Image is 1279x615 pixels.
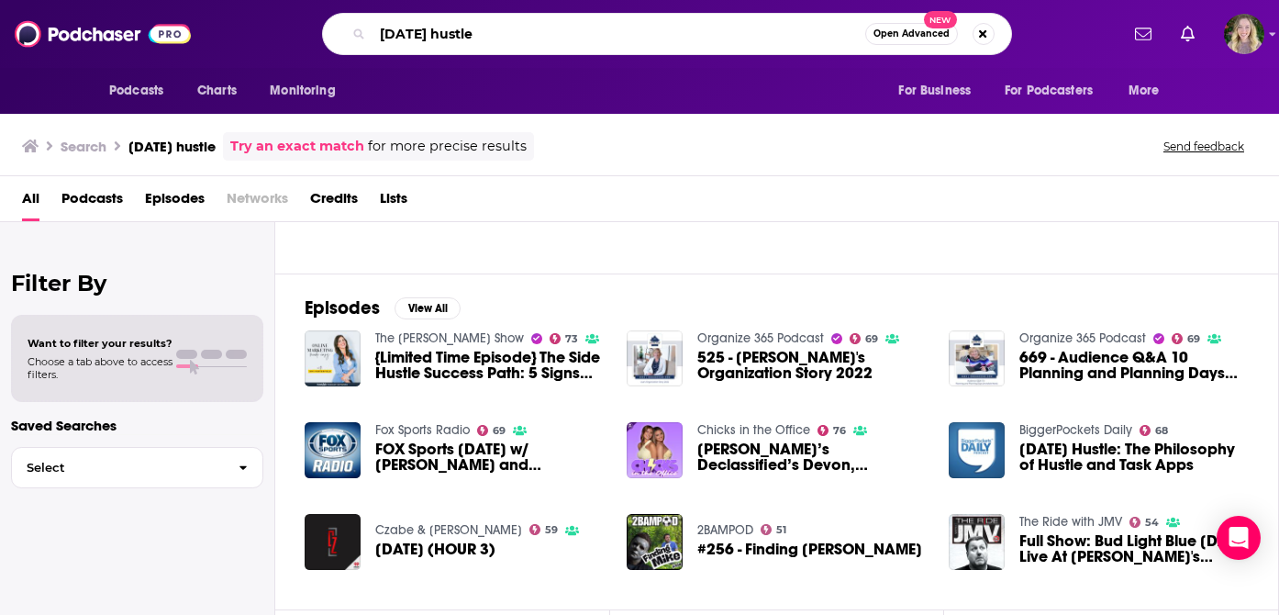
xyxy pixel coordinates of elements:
img: 525 - Lisa's Organization Story 2022 [627,330,683,386]
button: open menu [1116,73,1183,108]
button: open menu [257,73,359,108]
a: Sunday Hustle: The Philosophy of Hustle and Task Apps [1019,442,1249,473]
span: Full Show: Bud Light Blue [DATE] Live At [PERSON_NAME]'s Watch Bar! [1019,533,1249,565]
span: More [1129,78,1160,104]
img: 12/27/2024 (HOUR 3) [305,514,361,570]
h3: Search [61,138,106,155]
span: #256 - Finding [PERSON_NAME] [697,542,922,557]
img: Ned’s Declassified’s Devon, Lindsey & Daniel Interview + Weekly Watch Report [627,422,683,478]
a: Podcasts [61,184,123,221]
div: Search podcasts, credits, & more... [322,13,1012,55]
span: 69 [1187,335,1200,343]
span: 69 [493,427,506,435]
span: [DATE] (HOUR 3) [375,542,495,557]
a: {Limited Time Episode} The Side Hustle Success Path: 5 Signs You’re Ready to Start a Side Hustle ... [375,350,605,381]
img: #256 - Finding Mike [627,514,683,570]
a: Full Show: Bud Light Blue Friday Live At Tom's Watch Bar! [1019,533,1249,565]
span: For Business [898,78,971,104]
img: Podchaser - Follow, Share and Rate Podcasts [15,17,191,51]
img: User Profile [1224,14,1264,54]
a: Charts [185,73,248,108]
a: 69 [1172,333,1201,344]
span: Want to filter your results? [28,337,172,350]
span: 76 [833,427,846,435]
img: 669 - Audience Q&A 10 Planning and Planning Days (Invisible Work) [949,330,1005,386]
a: FOX Sports Sunday w/ Mike Harmon and Dan Beyer: 02/10/2019 [375,442,605,473]
a: Episodes [145,184,205,221]
a: Lists [380,184,407,221]
a: Ned’s Declassified’s Devon, Lindsey & Daniel Interview + Weekly Watch Report [697,442,927,473]
a: Organize 365 Podcast [1019,330,1146,346]
span: 51 [776,526,786,534]
a: 51 [761,524,787,535]
a: Chicks in the Office [697,422,810,438]
a: 69 [850,333,879,344]
a: 69 [477,425,506,436]
h2: Episodes [305,296,380,319]
a: 525 - Lisa's Organization Story 2022 [697,350,927,381]
span: Open Advanced [873,29,950,39]
a: 2BAMPOD [697,522,753,538]
a: Show notifications dropdown [1128,18,1159,50]
input: Search podcasts, credits, & more... [373,19,865,49]
span: Choose a tab above to access filters. [28,355,172,381]
a: Credits [310,184,358,221]
span: Podcasts [109,78,163,104]
span: Networks [227,184,288,221]
span: [DATE] Hustle: The Philosophy of Hustle and Task Apps [1019,442,1249,473]
span: For Podcasters [1005,78,1093,104]
a: #256 - Finding Mike [697,542,922,557]
img: Full Show: Bud Light Blue Friday Live At Tom's Watch Bar! [949,514,1005,570]
a: 76 [817,425,847,436]
a: BiggerPockets Daily [1019,422,1132,438]
a: Fox Sports Radio [375,422,470,438]
span: FOX Sports [DATE] w/ [PERSON_NAME] and [PERSON_NAME]: [DATE] [375,442,605,473]
h2: Filter By [11,270,263,296]
img: FOX Sports Sunday w/ Mike Harmon and Dan Beyer: 02/10/2019 [305,422,361,478]
button: Send feedback [1158,139,1250,154]
a: 59 [529,524,559,535]
a: All [22,184,39,221]
span: [PERSON_NAME]’s Declassified’s Devon, [PERSON_NAME] & [PERSON_NAME] Interview + Weekly Watch Report [697,442,927,473]
p: Saved Searches [11,417,263,434]
a: Show notifications dropdown [1173,18,1202,50]
img: Sunday Hustle: The Philosophy of Hustle and Task Apps [949,422,1005,478]
a: 68 [1140,425,1169,436]
button: open menu [885,73,994,108]
a: 12/27/2024 (HOUR 3) [375,542,495,557]
a: The Ride with JMV [1019,514,1122,530]
span: Logged in as lauren19365 [1224,14,1264,54]
h3: [DATE] hustle [128,138,216,155]
a: Try an exact match [230,136,364,157]
span: 525 - [PERSON_NAME]'s Organization Story 2022 [697,350,927,381]
span: 54 [1145,519,1159,527]
button: Select [11,447,263,488]
div: Open Intercom Messenger [1217,516,1261,560]
a: The Amy Porterfield Show [375,330,524,346]
span: Charts [197,78,237,104]
button: open menu [993,73,1119,108]
span: Select [12,462,224,474]
a: Organize 365 Podcast [697,330,824,346]
span: Monitoring [270,78,335,104]
a: Czabe & Butch [375,522,522,538]
a: 669 - Audience Q&A 10 Planning and Planning Days (Invisible Work) [1019,350,1249,381]
img: {Limited Time Episode} The Side Hustle Success Path: 5 Signs You’re Ready to Start a Side Hustle ... [305,330,361,386]
button: View All [395,297,461,319]
span: 59 [545,526,558,534]
span: 73 [565,335,578,343]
